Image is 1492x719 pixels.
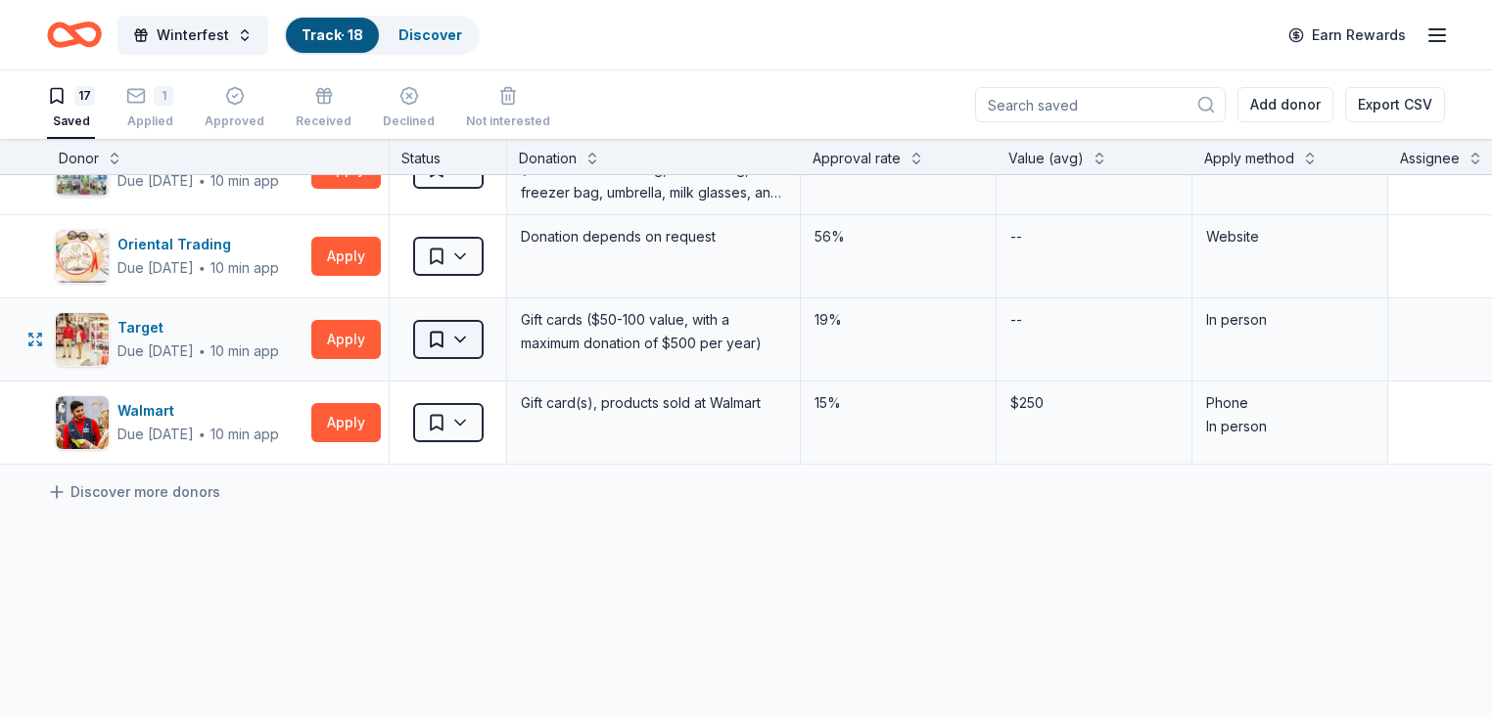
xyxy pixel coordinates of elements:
[1008,223,1024,250] div: --
[519,147,577,170] div: Donation
[55,395,303,450] button: Image for WalmartWalmartDue [DATE]∙10 min app
[117,339,194,363] div: Due [DATE]
[56,313,109,366] img: Image for Target
[117,399,279,423] div: Walmart
[117,423,194,446] div: Due [DATE]
[1008,306,1024,334] div: --
[198,259,207,276] span: ∙
[1237,87,1333,122] button: Add donor
[210,341,279,361] div: 10 min app
[383,78,435,139] button: Declined
[1206,391,1374,415] div: Phone
[1008,147,1084,170] div: Value (avg)
[55,229,303,284] button: Image for Oriental TradingOriental TradingDue [DATE]∙10 min app
[55,312,303,367] button: Image for TargetTargetDue [DATE]∙10 min app
[296,113,351,129] div: Received
[154,76,173,96] div: 1
[117,16,268,55] button: Winterfest
[198,342,207,359] span: ∙
[311,237,381,276] button: Apply
[210,258,279,278] div: 10 min app
[296,78,351,139] button: Received
[117,316,279,339] div: Target
[302,26,363,43] a: Track· 18
[157,23,229,47] span: Winterfest
[205,113,264,129] div: Approved
[210,171,279,191] div: 10 min app
[383,113,435,129] div: Declined
[813,223,984,250] div: 56%
[398,26,462,43] a: Discover
[311,320,381,359] button: Apply
[519,306,788,357] div: Gift cards ($50-100 value, with a maximum donation of $500 per year)
[47,480,220,504] a: Discover more donors
[74,86,95,106] div: 17
[1400,147,1460,170] div: Assignee
[126,78,173,139] button: 1Applied
[813,306,984,334] div: 19%
[47,78,95,139] button: 17Saved
[117,169,194,193] div: Due [DATE]
[1277,18,1418,53] a: Earn Rewards
[1008,389,1180,417] div: $250
[56,396,109,449] img: Image for Walmart
[519,389,788,417] div: Gift card(s), products sold at Walmart
[59,147,99,170] div: Donor
[466,78,550,139] button: Not interested
[126,104,173,119] div: Applied
[198,172,207,189] span: ∙
[975,87,1226,122] input: Search saved
[205,78,264,139] button: Approved
[210,425,279,444] div: 10 min app
[47,12,102,58] a: Home
[466,113,550,129] div: Not interested
[1345,87,1445,122] button: Export CSV
[117,256,194,280] div: Due [DATE]
[47,113,95,129] div: Saved
[1206,415,1374,438] div: In person
[56,230,109,283] img: Image for Oriental Trading
[390,139,507,174] div: Status
[813,147,901,170] div: Approval rate
[519,223,788,250] div: Donation depends on request
[198,426,207,442] span: ∙
[117,233,279,256] div: Oriental Trading
[1204,147,1294,170] div: Apply method
[284,16,480,55] button: Track· 18Discover
[813,389,984,417] div: 15%
[1206,308,1374,332] div: In person
[311,403,381,442] button: Apply
[1206,225,1374,248] div: Website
